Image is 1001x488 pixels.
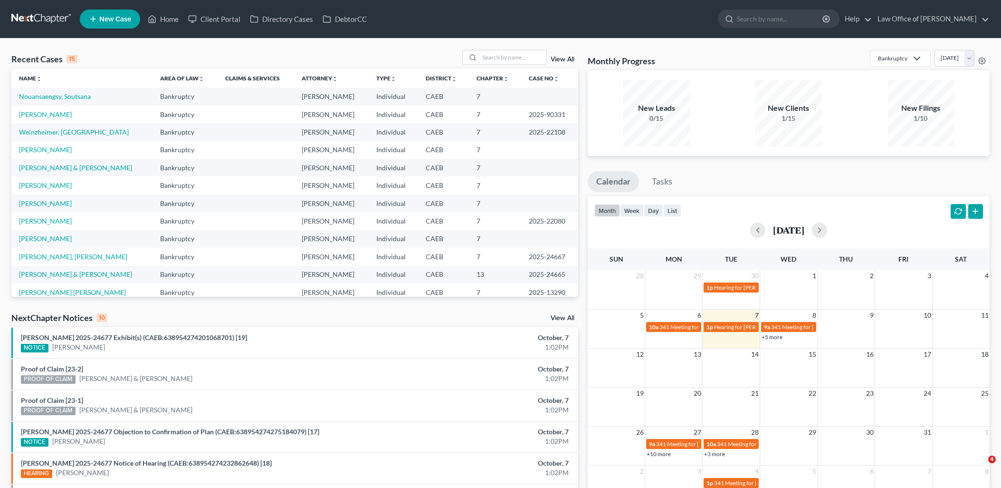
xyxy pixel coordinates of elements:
button: month [594,204,620,217]
td: 2025-13290 [521,283,578,301]
a: [PERSON_NAME] [52,437,105,446]
td: [PERSON_NAME] [294,248,369,265]
a: Nameunfold_more [19,75,42,82]
div: 10 [96,313,107,322]
td: 2025-22108 [521,123,578,141]
a: View All [551,56,574,63]
div: PROOF OF CLAIM [21,375,76,384]
i: unfold_more [36,76,42,82]
div: NOTICE [21,438,48,447]
a: Districtunfold_more [426,75,457,82]
a: [PERSON_NAME] [19,199,72,207]
td: CAEB [418,248,469,265]
input: Search by name... [480,50,546,64]
td: 7 [469,106,521,123]
div: NOTICE [21,344,48,352]
span: 3 [926,270,932,282]
span: 26 [635,427,645,438]
span: 341 Meeting for [PERSON_NAME] [714,479,800,487]
a: Help [840,10,872,28]
i: unfold_more [553,76,559,82]
span: 29 [808,427,817,438]
div: 15 [67,55,77,63]
td: [PERSON_NAME] [294,88,369,105]
span: 4 [984,270,990,282]
td: CAEB [418,141,469,159]
i: unfold_more [391,76,396,82]
a: Law Office of [PERSON_NAME] [873,10,989,28]
span: 19 [635,388,645,399]
td: CAEB [418,123,469,141]
div: 1/10 [887,114,954,123]
td: Individual [369,195,418,212]
td: CAEB [418,106,469,123]
span: 15 [808,349,817,360]
td: CAEB [418,159,469,176]
span: 9 [869,310,875,321]
a: [PERSON_NAME] & [PERSON_NAME] [79,374,192,383]
span: 1 [984,427,990,438]
div: PROOF OF CLAIM [21,407,76,415]
span: 28 [750,427,760,438]
span: New Case [99,16,131,23]
a: [PERSON_NAME] [19,146,72,154]
div: 1:02PM [392,405,569,415]
td: Bankruptcy [153,106,218,123]
div: New Leads [623,103,690,114]
td: 2025-24667 [521,248,578,265]
td: Individual [369,88,418,105]
td: 2025-90331 [521,106,578,123]
td: Individual [369,248,418,265]
span: 6 [869,466,875,477]
span: 8 [811,310,817,321]
td: 7 [469,176,521,194]
td: Bankruptcy [153,248,218,265]
td: 7 [469,88,521,105]
span: 3 [696,466,702,477]
td: [PERSON_NAME] [294,195,369,212]
a: Attorneyunfold_more [302,75,338,82]
td: 7 [469,230,521,248]
span: 12 [635,349,645,360]
a: Chapterunfold_more [477,75,509,82]
td: [PERSON_NAME] [294,106,369,123]
span: 10a [706,440,716,448]
td: [PERSON_NAME] [294,283,369,301]
span: Sat [955,255,967,263]
a: Proof of Claim [23-2] [21,365,83,373]
td: CAEB [418,266,469,283]
i: unfold_more [199,76,204,82]
td: Bankruptcy [153,230,218,248]
td: Individual [369,159,418,176]
h3: Monthly Progress [588,55,655,67]
div: October, 7 [392,364,569,374]
td: 13 [469,266,521,283]
span: 14 [750,349,760,360]
span: 9a [764,323,770,331]
span: Wed [781,255,796,263]
span: 16 [865,349,875,360]
td: [PERSON_NAME] [294,230,369,248]
a: [PERSON_NAME] [19,110,72,118]
div: October, 7 [392,427,569,437]
div: 1:02PM [392,437,569,446]
span: Tue [725,255,737,263]
span: Sun [610,255,623,263]
td: [PERSON_NAME] [294,159,369,176]
td: CAEB [418,230,469,248]
td: [PERSON_NAME] [294,123,369,141]
a: [PERSON_NAME] [19,234,72,243]
span: 2 [639,466,645,477]
div: HEARING [21,469,52,478]
span: 30 [865,427,875,438]
a: Case Nounfold_more [529,75,559,82]
span: 30 [750,270,760,282]
i: unfold_more [451,76,457,82]
td: 7 [469,123,521,141]
span: Hearing for [PERSON_NAME] & [PERSON_NAME] [714,323,839,331]
a: [PERSON_NAME] 2025-24677 Exhibit(s) (CAEB:638954274201068701) [19] [21,333,247,342]
h2: [DATE] [773,225,804,235]
td: Bankruptcy [153,123,218,141]
td: Bankruptcy [153,159,218,176]
a: +5 more [762,333,782,341]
